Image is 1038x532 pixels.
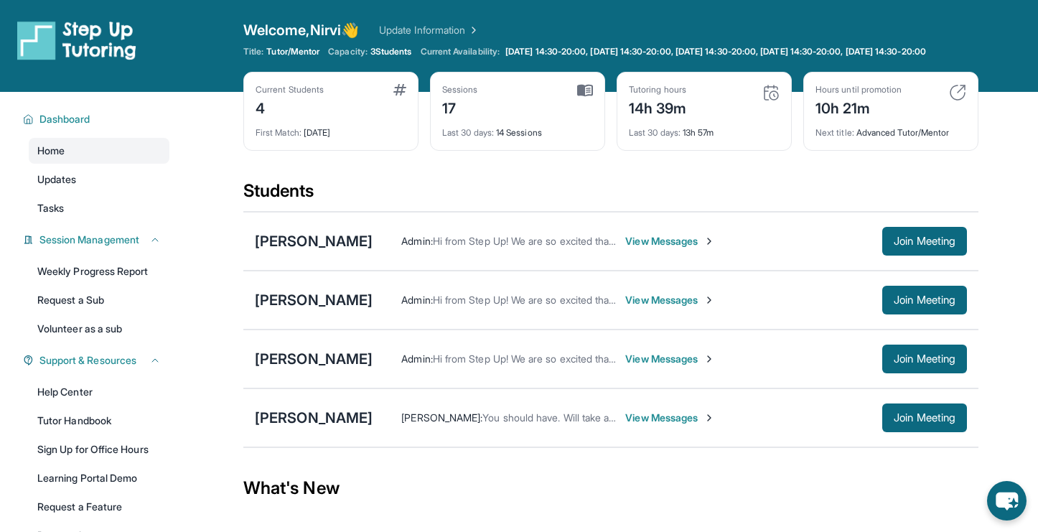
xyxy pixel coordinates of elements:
span: Current Availability: [421,46,500,57]
button: Join Meeting [882,345,967,373]
span: Updates [37,172,77,187]
button: Join Meeting [882,403,967,432]
span: Title: [243,46,263,57]
div: Hours until promotion [815,84,902,95]
div: [PERSON_NAME] [255,349,373,369]
a: Learning Portal Demo [29,465,169,491]
span: Session Management [39,233,139,247]
img: logo [17,20,136,60]
span: Admin : [401,353,432,365]
div: 13h 57m [629,118,780,139]
button: Join Meeting [882,227,967,256]
a: [DATE] 14:30-20:00, [DATE] 14:30-20:00, [DATE] 14:30-20:00, [DATE] 14:30-20:00, [DATE] 14:30-20:00 [502,46,929,57]
span: You should have. Will take a picture and text you [482,411,701,424]
div: [PERSON_NAME] [255,408,373,428]
span: Last 30 days : [442,127,494,138]
a: Tasks [29,195,169,221]
span: Last 30 days : [629,127,681,138]
span: [PERSON_NAME] : [401,411,482,424]
div: Students [243,179,978,211]
div: [DATE] [256,118,406,139]
img: card [762,84,780,101]
span: Welcome, Nirvi 👋 [243,20,359,40]
span: View Messages [625,352,715,366]
span: View Messages [625,234,715,248]
a: Request a Sub [29,287,169,313]
button: Session Management [34,233,161,247]
span: Admin : [401,235,432,247]
span: View Messages [625,293,715,307]
div: [PERSON_NAME] [255,231,373,251]
a: Help Center [29,379,169,405]
span: 3 Students [370,46,412,57]
button: Support & Resources [34,353,161,368]
img: Chevron-Right [703,353,715,365]
div: Tutoring hours [629,84,687,95]
span: Join Meeting [894,296,955,304]
span: Home [37,144,65,158]
img: Chevron-Right [703,294,715,306]
a: Updates [29,167,169,192]
img: Chevron Right [465,23,480,37]
button: chat-button [987,481,1027,521]
div: 4 [256,95,324,118]
span: Next title : [815,127,854,138]
div: Current Students [256,84,324,95]
img: Chevron-Right [703,412,715,424]
span: Tutor/Mentor [266,46,319,57]
div: What's New [243,457,978,520]
div: Sessions [442,84,478,95]
img: card [949,84,966,101]
span: First Match : [256,127,301,138]
div: 17 [442,95,478,118]
a: Weekly Progress Report [29,258,169,284]
a: Home [29,138,169,164]
span: Join Meeting [894,414,955,422]
span: [DATE] 14:30-20:00, [DATE] 14:30-20:00, [DATE] 14:30-20:00, [DATE] 14:30-20:00, [DATE] 14:30-20:00 [505,46,926,57]
button: Join Meeting [882,286,967,314]
span: View Messages [625,411,715,425]
img: Chevron-Right [703,235,715,247]
button: Dashboard [34,112,161,126]
span: Tasks [37,201,64,215]
a: Sign Up for Office Hours [29,437,169,462]
div: 10h 21m [815,95,902,118]
div: [PERSON_NAME] [255,290,373,310]
a: Update Information [379,23,480,37]
span: Join Meeting [894,237,955,246]
a: Tutor Handbook [29,408,169,434]
span: Join Meeting [894,355,955,363]
div: 14h 39m [629,95,687,118]
span: Support & Resources [39,353,136,368]
div: Advanced Tutor/Mentor [815,118,966,139]
span: Capacity: [328,46,368,57]
img: card [577,84,593,97]
span: Admin : [401,294,432,306]
img: card [393,84,406,95]
a: Volunteer as a sub [29,316,169,342]
div: 14 Sessions [442,118,593,139]
span: Dashboard [39,112,90,126]
a: Request a Feature [29,494,169,520]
